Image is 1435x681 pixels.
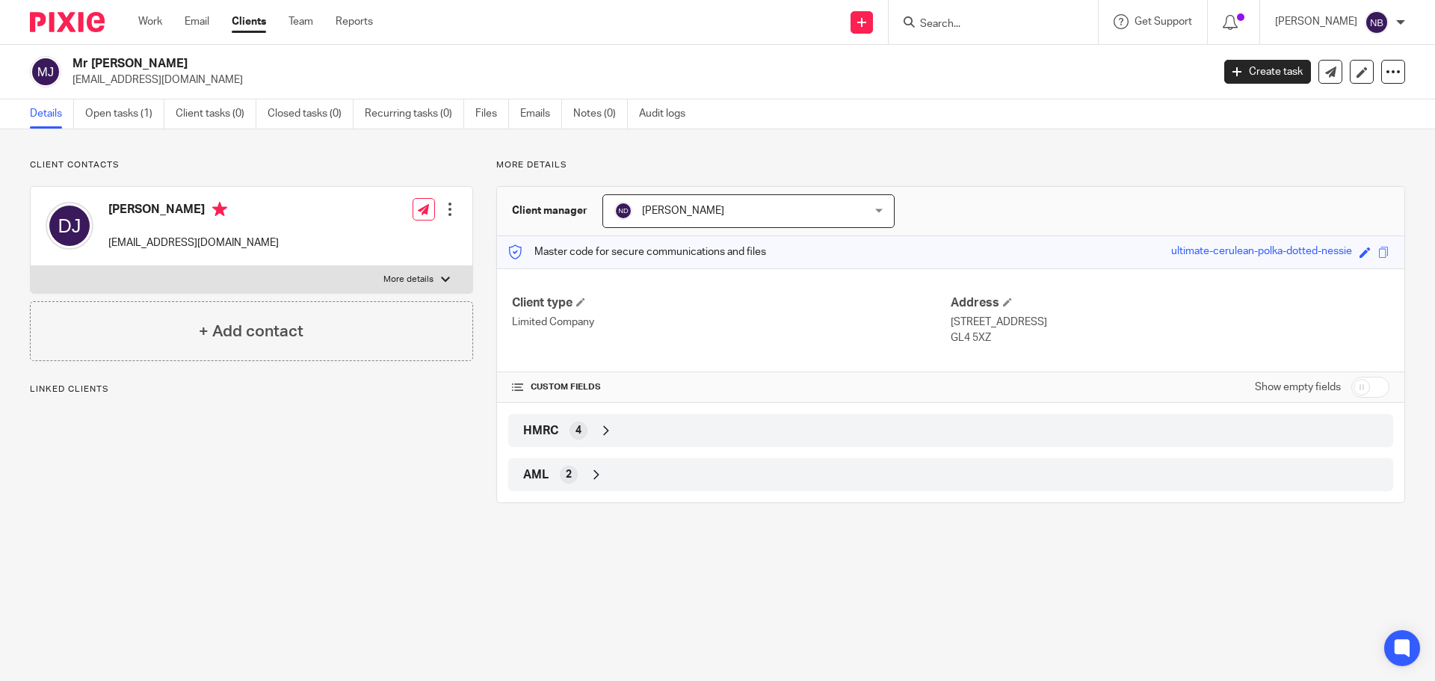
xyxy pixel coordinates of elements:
p: GL4 5XZ [951,330,1389,345]
i: Primary [212,202,227,217]
p: More details [496,159,1405,171]
p: Linked clients [30,383,473,395]
p: [STREET_ADDRESS] [951,315,1389,330]
img: svg%3E [1365,10,1389,34]
h4: Client type [512,295,951,311]
a: Client tasks (0) [176,99,256,129]
a: Clients [232,14,266,29]
a: Create task [1224,60,1311,84]
h3: Client manager [512,203,587,218]
a: Reports [336,14,373,29]
a: Files [475,99,509,129]
h4: Address [951,295,1389,311]
p: [EMAIL_ADDRESS][DOMAIN_NAME] [72,73,1202,87]
a: Work [138,14,162,29]
a: Open tasks (1) [85,99,164,129]
img: svg%3E [30,56,61,87]
a: Notes (0) [573,99,628,129]
p: Master code for secure communications and files [508,244,766,259]
input: Search [919,18,1053,31]
a: Closed tasks (0) [268,99,354,129]
a: Recurring tasks (0) [365,99,464,129]
h4: + Add contact [199,320,303,343]
span: AML [523,467,549,483]
a: Details [30,99,74,129]
p: More details [383,274,433,286]
span: Get Support [1135,16,1192,27]
span: [PERSON_NAME] [642,206,724,216]
span: 2 [566,467,572,482]
a: Audit logs [639,99,697,129]
img: svg%3E [46,202,93,250]
p: [PERSON_NAME] [1275,14,1357,29]
span: HMRC [523,423,558,439]
label: Show empty fields [1255,380,1341,395]
p: [EMAIL_ADDRESS][DOMAIN_NAME] [108,235,279,250]
p: Limited Company [512,315,951,330]
a: Emails [520,99,562,129]
h4: [PERSON_NAME] [108,202,279,221]
a: Email [185,14,209,29]
a: Team [288,14,313,29]
div: ultimate-cerulean-polka-dotted-nessie [1171,244,1352,261]
img: Pixie [30,12,105,32]
h2: Mr [PERSON_NAME] [72,56,976,72]
h4: CUSTOM FIELDS [512,381,951,393]
img: svg%3E [614,202,632,220]
p: Client contacts [30,159,473,171]
span: 4 [575,423,581,438]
